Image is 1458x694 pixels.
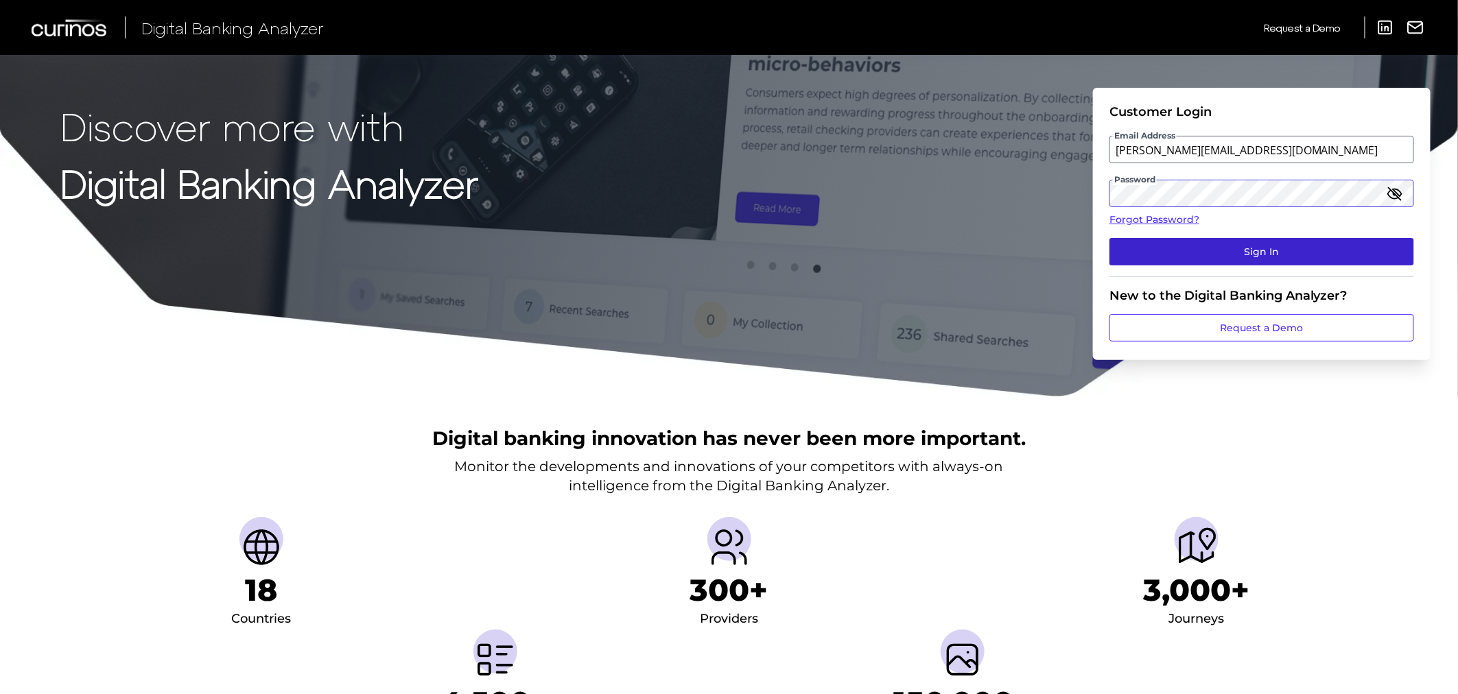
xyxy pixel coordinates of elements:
h1: 3,000+ [1144,572,1250,608]
h2: Digital banking innovation has never been more important. [432,425,1026,451]
span: Email Address [1113,130,1177,141]
div: Providers [700,608,758,630]
img: Metrics [473,638,517,682]
div: Countries [231,608,291,630]
img: Countries [239,525,283,569]
div: New to the Digital Banking Analyzer? [1109,288,1414,303]
img: Journeys [1175,525,1219,569]
img: Screenshots [941,638,985,682]
a: Request a Demo [1109,314,1414,342]
p: Discover more with [60,104,478,147]
h1: 300+ [690,572,768,608]
h1: 18 [245,572,277,608]
div: Journeys [1169,608,1225,630]
span: Password [1113,174,1157,185]
img: Providers [707,525,751,569]
div: Customer Login [1109,104,1414,119]
button: Sign In [1109,238,1414,265]
a: Request a Demo [1264,16,1341,39]
span: Digital Banking Analyzer [141,18,324,38]
img: Curinos [32,19,108,36]
strong: Digital Banking Analyzer [60,160,478,206]
p: Monitor the developments and innovations of your competitors with always-on intelligence from the... [455,457,1004,495]
a: Forgot Password? [1109,213,1414,227]
span: Request a Demo [1264,22,1341,34]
